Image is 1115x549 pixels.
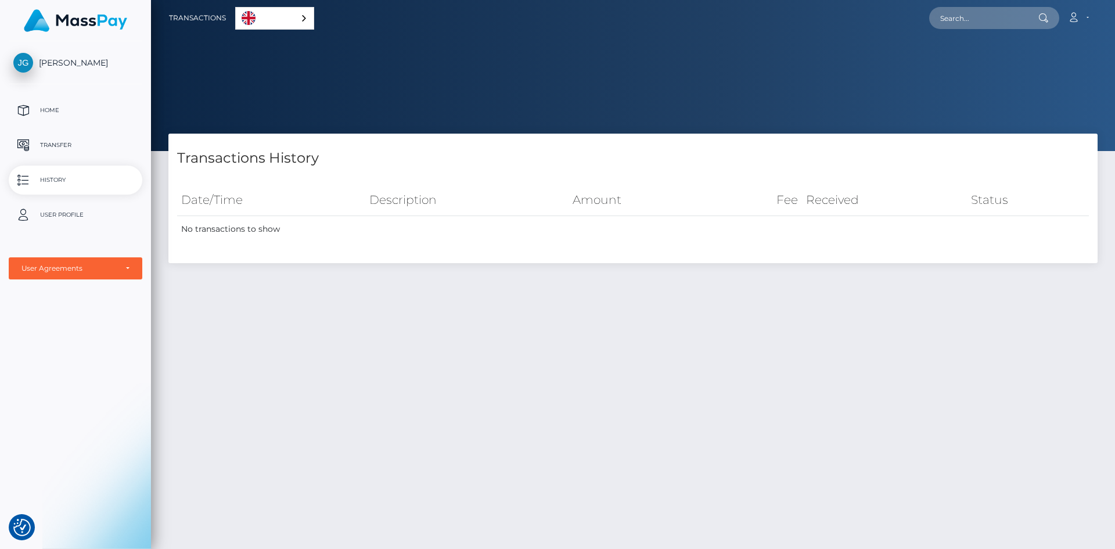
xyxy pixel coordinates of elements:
th: Fee [722,184,803,216]
a: User Profile [9,200,142,229]
th: Status [967,184,1089,216]
a: Transfer [9,131,142,160]
h4: Transactions History [177,148,1089,168]
div: User Agreements [21,264,117,273]
p: History [13,171,138,189]
th: Received [802,184,966,216]
p: User Profile [13,206,138,224]
img: Revisit consent button [13,519,31,536]
p: Transfer [13,137,138,154]
input: Search... [929,7,1038,29]
a: History [9,166,142,195]
div: Language [235,7,314,30]
p: Home [13,102,138,119]
span: [PERSON_NAME] [9,58,142,68]
img: MassPay [24,9,127,32]
button: Consent Preferences [13,519,31,536]
td: No transactions to show [177,216,1089,243]
a: Home [9,96,142,125]
aside: Language selected: English [235,7,314,30]
th: Amount [569,184,722,216]
a: English [236,8,314,29]
button: User Agreements [9,257,142,279]
a: Transactions [169,6,226,30]
th: Date/Time [177,184,365,216]
th: Description [365,184,569,216]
